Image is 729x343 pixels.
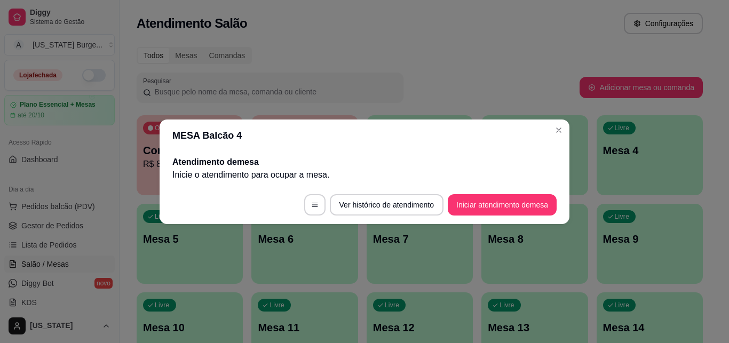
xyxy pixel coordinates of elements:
button: Iniciar atendimento demesa [448,194,557,216]
button: Ver histórico de atendimento [330,194,443,216]
header: MESA Balcão 4 [160,119,569,151]
p: Inicie o atendimento para ocupar a mesa . [172,169,557,181]
h2: Atendimento de mesa [172,156,557,169]
button: Close [550,122,567,139]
